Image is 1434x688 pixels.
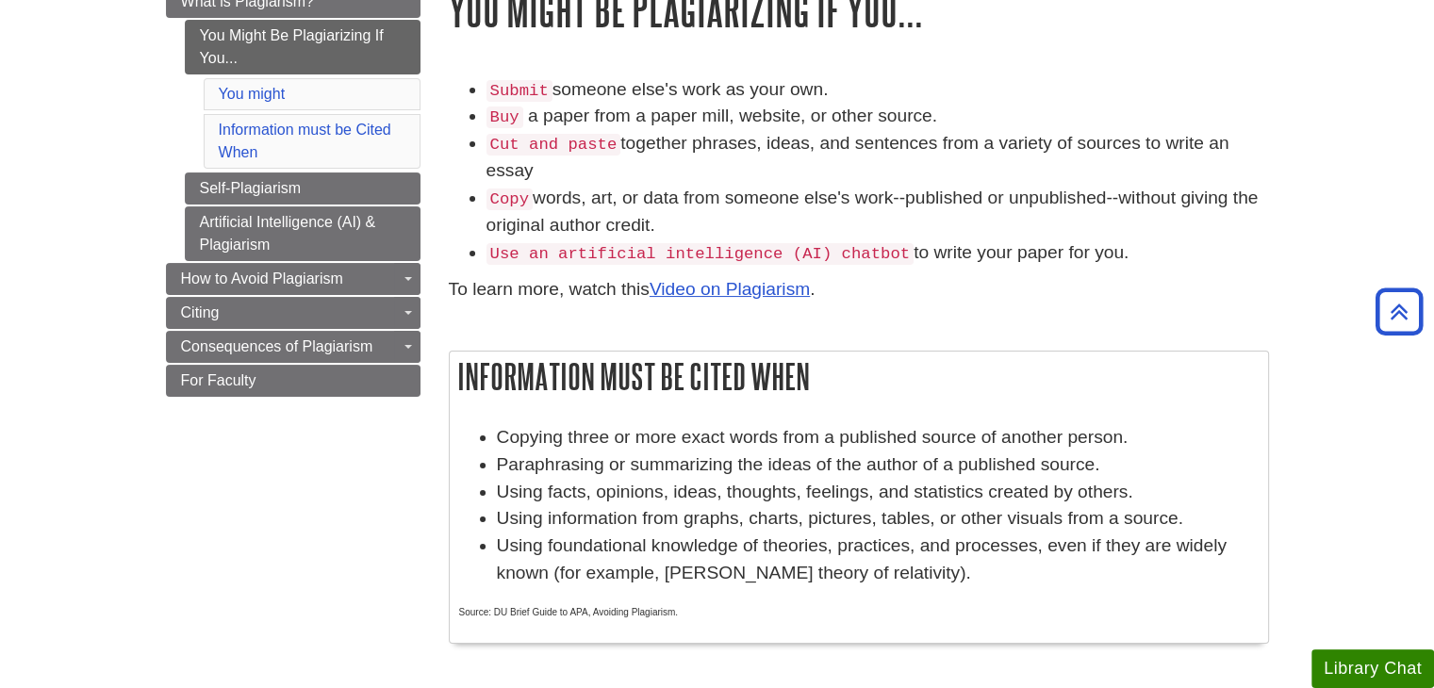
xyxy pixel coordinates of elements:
li: words, art, or data from someone else's work--published or unpublished--without giving the origin... [486,185,1269,239]
span: Consequences of Plagiarism [181,338,373,354]
p: To learn more, watch this . [449,276,1269,303]
button: Library Chat [1311,649,1434,688]
a: You Might Be Plagiarizing If You... [185,20,420,74]
li: a paper from a paper mill, website, or other source. [486,103,1269,130]
span: For Faculty [181,372,256,388]
li: Using facts, opinions, ideas, thoughts, feelings, and statistics created by others. [497,479,1259,506]
li: to write your paper for you. [486,239,1269,267]
h2: Information must be Cited When [450,352,1268,401]
li: Using foundational knowledge of theories, practices, and processes, even if they are widely known... [497,532,1259,587]
a: Information must be Cited When [219,122,391,160]
a: Citing [166,297,420,329]
span: Citing [181,304,220,320]
a: You might [219,86,286,102]
li: Using information from graphs, charts, pictures, tables, or other visuals from a source. [497,505,1259,532]
code: Submit [486,80,552,102]
a: Video on Plagiarism [650,279,810,299]
li: Paraphrasing or summarizing the ideas of the author of a published source. [497,451,1259,479]
code: Cut and paste [486,134,621,156]
a: Back to Top [1369,299,1429,324]
a: For Faculty [166,365,420,397]
a: Artificial Intelligence (AI) & Plagiarism [185,206,420,261]
code: Use an artificial intelligence (AI) chatbot [486,243,915,265]
li: together phrases, ideas, and sentences from a variety of sources to write an essay [486,130,1269,185]
code: Copy [486,188,533,210]
a: How to Avoid Plagiarism [166,263,420,295]
li: Copying three or more exact words from a published source of another person. [497,424,1259,451]
code: Buy [486,106,523,128]
li: someone else's work as your own. [486,76,1269,104]
a: Consequences of Plagiarism [166,331,420,363]
span: How to Avoid Plagiarism [181,270,343,287]
a: Self-Plagiarism [185,172,420,205]
span: Source: DU Brief Guide to APA, Avoiding Plagiarism. [459,607,679,617]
